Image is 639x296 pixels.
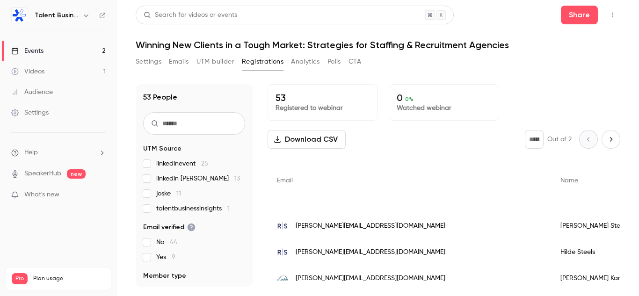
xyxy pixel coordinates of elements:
[327,54,341,69] button: Polls
[561,6,598,24] button: Share
[349,54,361,69] button: CTA
[156,286,182,296] span: New
[602,130,620,149] button: Next page
[296,274,445,283] span: [PERSON_NAME][EMAIL_ADDRESS][DOMAIN_NAME]
[156,238,177,247] span: No
[277,273,288,284] img: arcadius.be
[234,175,240,182] span: 13
[24,148,38,158] span: Help
[277,177,293,184] span: Email
[143,271,186,281] span: Member type
[397,92,491,103] p: 0
[201,160,208,167] span: 25
[11,148,106,158] li: help-dropdown-opener
[144,10,237,20] div: Search for videos or events
[405,96,414,102] span: 0 %
[12,273,28,284] span: Pro
[136,39,620,51] h1: Winning New Clients in a Tough Market: Strategies for Staffing & Recruitment Agencies
[156,204,230,213] span: talentbusinessinsights
[169,54,189,69] button: Emails
[11,46,44,56] div: Events
[156,174,240,183] span: linkedin [PERSON_NAME]
[291,54,320,69] button: Analytics
[12,8,27,23] img: Talent Business Partners
[143,223,196,232] span: Email verified
[11,67,44,76] div: Videos
[397,103,491,113] p: Watched webinar
[156,253,175,262] span: Yes
[196,54,234,69] button: UTM builder
[277,220,288,231] img: recruitmentsisters.be
[94,191,106,199] iframe: Noticeable Trigger
[11,108,49,117] div: Settings
[296,247,445,257] span: [PERSON_NAME][EMAIL_ADDRESS][DOMAIN_NAME]
[156,189,181,198] span: joske
[560,177,578,184] span: Name
[268,130,346,149] button: Download CSV
[296,221,445,231] span: [PERSON_NAME][EMAIL_ADDRESS][DOMAIN_NAME]
[227,205,230,212] span: 1
[547,135,572,144] p: Out of 2
[170,239,177,245] span: 44
[277,246,288,258] img: recruitmentsisters.be
[143,92,177,103] h1: 53 People
[172,254,175,260] span: 9
[24,169,61,179] a: SpeakerHub
[242,54,283,69] button: Registrations
[276,103,370,113] p: Registered to webinar
[35,11,79,20] h6: Talent Business Partners
[176,190,181,197] span: 11
[143,144,182,153] span: UTM Source
[136,54,161,69] button: Settings
[11,87,53,97] div: Audience
[276,92,370,103] p: 53
[67,169,86,179] span: new
[156,159,208,168] span: linkedinevent
[33,275,105,282] span: Plan usage
[24,190,59,200] span: What's new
